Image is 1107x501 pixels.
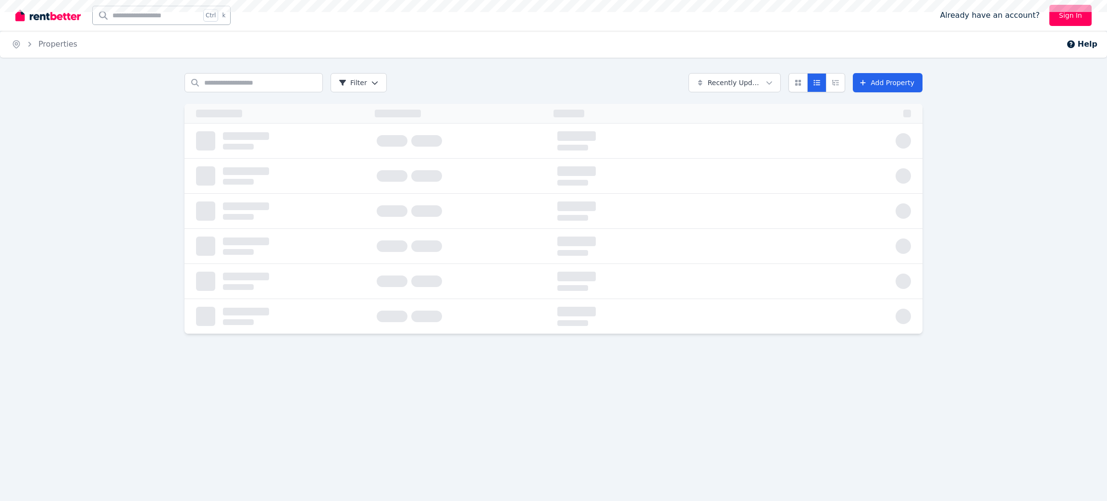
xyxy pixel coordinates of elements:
a: Add Property [853,73,922,92]
button: Expanded list view [826,73,845,92]
span: Already have an account? [940,10,1040,21]
button: Recently Updated [689,73,781,92]
img: RentBetter [15,8,81,23]
div: View options [788,73,845,92]
button: Card view [788,73,808,92]
a: Sign In [1049,5,1092,26]
span: Recently Updated [708,78,762,88]
a: Properties [38,39,77,49]
span: Filter [339,78,367,88]
span: Ctrl [203,9,218,22]
span: k [222,12,225,19]
button: Filter [331,73,387,92]
button: Help [1066,38,1097,50]
button: Compact list view [807,73,826,92]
